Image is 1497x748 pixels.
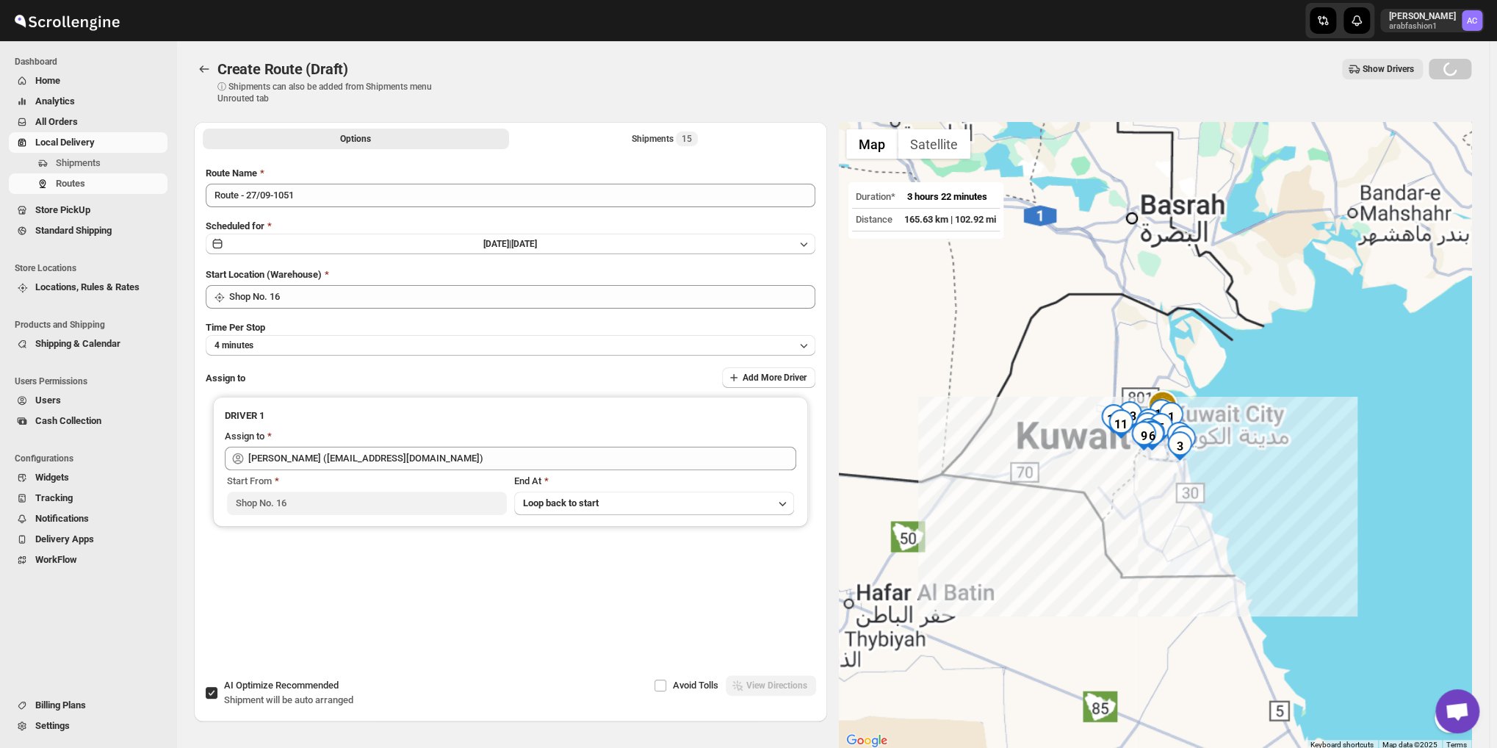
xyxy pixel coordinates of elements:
[227,475,272,486] span: Start From
[35,204,90,215] span: Store PickUp
[9,91,167,112] button: Analytics
[9,112,167,132] button: All Orders
[15,56,169,68] span: Dashboard
[511,239,537,249] span: [DATE]
[35,96,75,107] span: Analytics
[682,133,692,145] span: 15
[225,429,264,444] div: Assign to
[1133,412,1162,442] div: 10
[523,497,599,508] span: Loop back to start
[203,129,509,149] button: All Route Options
[35,338,120,349] span: Shipping & Calendar
[206,234,815,254] button: [DATE]|[DATE]
[1467,16,1477,26] text: AC
[846,129,898,159] button: Show street map
[206,184,815,207] input: Eg: Bengaluru Route
[229,285,815,309] input: Search location
[1165,431,1194,461] div: 3
[194,59,214,79] button: Routes
[9,695,167,716] button: Billing Plans
[35,415,101,426] span: Cash Collection
[722,367,815,388] button: Add More Driver
[632,132,698,146] div: Shipments
[15,319,169,331] span: Products and Shipping
[1389,10,1456,22] p: [PERSON_NAME]
[1169,425,1198,455] div: 2
[35,513,89,524] span: Notifications
[1129,421,1158,450] div: 9
[1342,59,1423,79] button: Show Drivers
[12,2,122,39] img: ScrollEngine
[856,214,892,225] span: Distance
[15,375,169,387] span: Users Permissions
[224,694,353,705] span: Shipment will be auto arranged
[9,390,167,411] button: Users
[15,262,169,274] span: Store Locations
[248,447,796,470] input: Search assignee
[206,373,245,384] span: Assign to
[35,281,140,292] span: Locations, Rules & Rates
[9,334,167,354] button: Shipping & Calendar
[1363,63,1414,75] span: Show Drivers
[1099,404,1128,434] div: 12
[56,157,101,168] span: Shipments
[1138,420,1167,450] div: 7
[1134,418,1164,447] div: 8
[35,225,112,236] span: Standard Shipping
[1146,413,1175,442] div: 5
[907,191,987,202] span: 3 hours 22 minutes
[9,411,167,431] button: Cash Collection
[225,409,796,423] h3: DRIVER 1
[35,554,77,565] span: WorkFlow
[206,220,264,231] span: Scheduled for
[9,467,167,488] button: Widgets
[9,71,167,91] button: Home
[275,680,339,691] span: Recommended
[1156,402,1186,431] div: 1
[35,75,60,86] span: Home
[217,60,348,78] span: Create Route (Draft)
[56,178,85,189] span: Routes
[9,153,167,173] button: Shipments
[35,720,70,731] span: Settings
[9,277,167,298] button: Locations, Rules & Rates
[35,395,61,406] span: Users
[206,168,257,179] span: Route Name
[1462,10,1482,31] span: Abizer Chikhly
[1147,399,1176,428] div: 15
[898,129,970,159] button: Show satellite imagery
[9,529,167,550] button: Delivery Apps
[35,700,86,711] span: Billing Plans
[483,239,511,249] span: [DATE] |
[340,133,371,145] span: Options
[15,453,169,464] span: Configurations
[9,173,167,194] button: Routes
[1115,401,1144,431] div: 13
[35,116,78,127] span: All Orders
[206,269,322,280] span: Start Location (Warehouse)
[512,129,818,149] button: Selected Shipments
[35,137,95,148] span: Local Delivery
[673,680,718,691] span: Avoid Tolls
[1389,22,1456,31] p: arabfashion1
[214,339,253,351] span: 4 minutes
[35,472,69,483] span: Widgets
[217,81,449,104] p: ⓘ Shipments can also be added from Shipments menu Unrouted tab
[206,322,265,333] span: Time Per Stop
[35,533,94,544] span: Delivery Apps
[1164,422,1194,451] div: 4
[224,680,339,691] span: AI Optimize
[9,488,167,508] button: Tracking
[9,716,167,736] button: Settings
[856,191,895,202] span: Duration*
[1106,409,1136,439] div: 11
[514,492,794,515] button: Loop back to start
[194,154,827,642] div: All Route Options
[1380,9,1484,32] button: User menu
[9,550,167,570] button: WorkFlow
[1134,409,1164,438] div: 14
[1435,703,1464,733] button: Map camera controls
[35,492,73,503] span: Tracking
[904,214,996,225] span: 165.63 km | 102.92 mi
[743,372,807,384] span: Add More Driver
